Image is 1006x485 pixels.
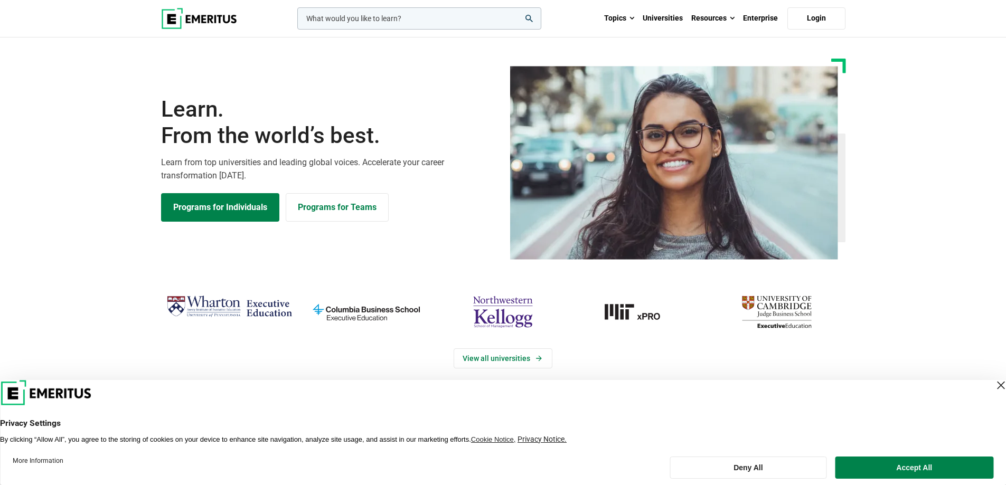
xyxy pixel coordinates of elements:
[510,66,838,260] img: Learn from the world's best
[713,291,840,332] img: cambridge-judge-business-school
[161,156,497,183] p: Learn from top universities and leading global voices. Accelerate your career transformation [DATE].
[161,193,279,222] a: Explore Programs
[161,122,497,149] span: From the world’s best.
[166,291,293,322] img: Wharton Executive Education
[577,291,703,332] a: MIT-xPRO
[440,291,566,332] img: northwestern-kellogg
[577,291,703,332] img: MIT xPRO
[454,348,552,368] a: View Universities
[286,193,389,222] a: Explore for Business
[303,291,429,332] img: columbia-business-school
[787,7,845,30] a: Login
[161,96,497,149] h1: Learn.
[297,7,541,30] input: woocommerce-product-search-field-0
